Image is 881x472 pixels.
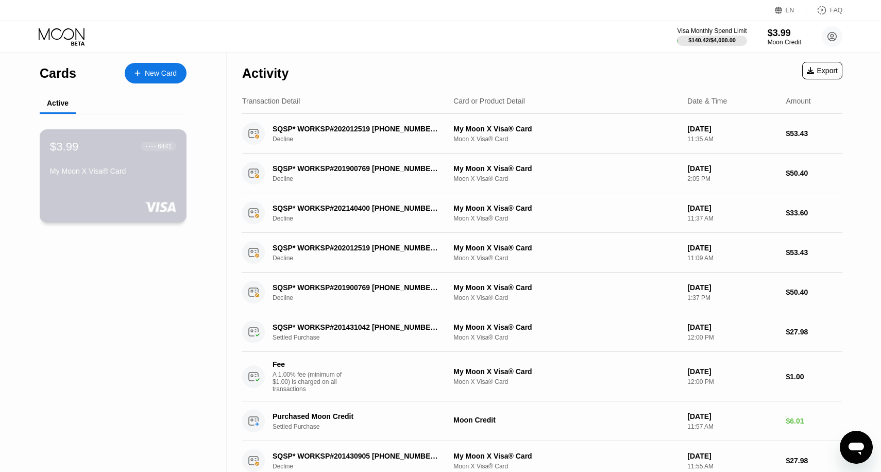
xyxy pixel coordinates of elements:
div: My Moon X Visa® Card [453,283,679,292]
div: [DATE] [687,204,777,212]
div: My Moon X Visa® Card [453,452,679,460]
div: Decline [273,463,455,470]
div: 11:55 AM [687,463,777,470]
div: SQSP* WORKSP#201900769 [PHONE_NUMBER] US [273,283,443,292]
div: Export [807,66,838,75]
iframe: Button to launch messaging window [840,431,873,464]
div: $50.40 [786,288,843,296]
div: Moon X Visa® Card [453,215,679,222]
div: Decline [273,294,455,301]
div: Visa Monthly Spend Limit [677,27,747,35]
div: $53.43 [786,248,843,257]
div: My Moon X Visa® Card [453,204,679,212]
div: Transaction Detail [242,97,300,105]
div: 1:37 PM [687,294,777,301]
div: $6.01 [786,417,843,425]
div: $50.40 [786,169,843,177]
div: $3.99 [768,28,801,39]
div: Active [47,99,69,107]
div: SQSP* WORKSP#202012519 [PHONE_NUMBER] USDeclineMy Moon X Visa® CardMoon X Visa® Card[DATE]11:09 A... [242,233,842,273]
div: [DATE] [687,323,777,331]
div: FAQ [806,5,842,15]
div: SQSP* WORKSP#202140400 [PHONE_NUMBER] USDeclineMy Moon X Visa® CardMoon X Visa® Card[DATE]11:37 A... [242,193,842,233]
div: Moon X Visa® Card [453,378,679,385]
div: [DATE] [687,452,777,460]
div: SQSP* WORKSP#202012519 [PHONE_NUMBER] USDeclineMy Moon X Visa® CardMoon X Visa® Card[DATE]11:35 A... [242,114,842,154]
div: Moon Credit [453,416,679,424]
div: Moon X Visa® Card [453,255,679,262]
div: 2:05 PM [687,175,777,182]
div: 12:00 PM [687,334,777,341]
div: $3.99 [50,140,79,153]
div: [DATE] [687,283,777,292]
div: $27.98 [786,328,843,336]
div: Export [802,62,842,79]
div: SQSP* WORKSP#202012519 [PHONE_NUMBER] US [273,244,443,252]
div: Moon X Visa® Card [453,334,679,341]
div: 6441 [158,143,172,150]
div: Settled Purchase [273,334,455,341]
div: My Moon X Visa® Card [50,167,176,175]
div: Fee [273,360,345,368]
div: Decline [273,136,455,143]
div: SQSP* WORKSP#202012519 [PHONE_NUMBER] US [273,125,443,133]
div: Visa Monthly Spend Limit$140.42/$4,000.00 [677,27,747,46]
div: [DATE] [687,412,777,420]
div: Purchased Moon Credit [273,412,443,420]
div: EN [786,7,794,14]
div: SQSP* WORKSP#201430905 [PHONE_NUMBER] US [273,452,443,460]
div: SQSP* WORKSP#201900769 [PHONE_NUMBER] USDeclineMy Moon X Visa® CardMoon X Visa® Card[DATE]1:37 PM... [242,273,842,312]
div: 11:35 AM [687,136,777,143]
div: $53.43 [786,129,843,138]
div: Purchased Moon CreditSettled PurchaseMoon Credit[DATE]11:57 AM$6.01 [242,401,842,441]
div: $1.00 [786,373,843,381]
div: New Card [145,69,177,78]
div: Decline [273,255,455,262]
div: Card or Product Detail [453,97,525,105]
div: SQSP* WORKSP#201900769 [PHONE_NUMBER] USDeclineMy Moon X Visa® CardMoon X Visa® Card[DATE]2:05 PM... [242,154,842,193]
div: Cards [40,66,76,81]
div: My Moon X Visa® Card [453,164,679,173]
div: $140.42 / $4,000.00 [688,37,736,43]
div: $3.99Moon Credit [768,28,801,46]
div: SQSP* WORKSP#201431042 [PHONE_NUMBER] USSettled PurchaseMy Moon X Visa® CardMoon X Visa® Card[DAT... [242,312,842,352]
div: Amount [786,97,811,105]
div: $33.60 [786,209,843,217]
div: My Moon X Visa® Card [453,367,679,376]
div: [DATE] [687,367,777,376]
div: Moon X Visa® Card [453,136,679,143]
div: 11:57 AM [687,423,777,430]
div: My Moon X Visa® Card [453,125,679,133]
div: Decline [273,215,455,222]
div: $3.99● ● ● ●6441My Moon X Visa® Card [40,130,186,222]
div: SQSP* WORKSP#201431042 [PHONE_NUMBER] US [273,323,443,331]
div: [DATE] [687,164,777,173]
div: Decline [273,175,455,182]
div: 12:00 PM [687,378,777,385]
div: Moon X Visa® Card [453,294,679,301]
div: Date & Time [687,97,727,105]
div: FeeA 1.00% fee (minimum of $1.00) is charged on all transactionsMy Moon X Visa® CardMoon X Visa® ... [242,352,842,401]
div: EN [775,5,806,15]
div: SQSP* WORKSP#201900769 [PHONE_NUMBER] US [273,164,443,173]
div: My Moon X Visa® Card [453,323,679,331]
div: My Moon X Visa® Card [453,244,679,252]
div: [DATE] [687,125,777,133]
div: [DATE] [687,244,777,252]
div: ● ● ● ● [146,145,156,148]
div: A 1.00% fee (minimum of $1.00) is charged on all transactions [273,371,350,393]
div: Settled Purchase [273,423,455,430]
div: Moon X Visa® Card [453,463,679,470]
div: 11:09 AM [687,255,777,262]
div: New Card [125,63,187,83]
div: FAQ [830,7,842,14]
div: Moon Credit [768,39,801,46]
div: Moon X Visa® Card [453,175,679,182]
div: $27.98 [786,457,843,465]
div: 11:37 AM [687,215,777,222]
div: Activity [242,66,289,81]
div: SQSP* WORKSP#202140400 [PHONE_NUMBER] US [273,204,443,212]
